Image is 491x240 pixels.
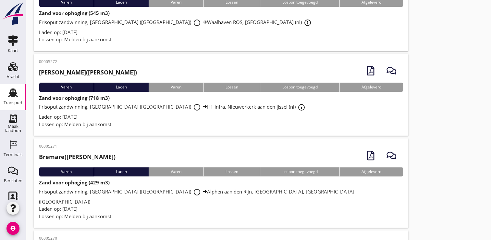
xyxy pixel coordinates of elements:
[39,95,110,101] strong: Zand voor ophoging (718 m3)
[39,103,307,110] span: Frisoput zandwinning, [GEOGRAPHIC_DATA] ([GEOGRAPHIC_DATA]) HT Infra, Nieuwerkerk aan den IJssel ...
[94,83,149,92] div: Laden
[39,83,94,92] div: Varen
[4,179,22,183] div: Berichten
[39,179,110,186] strong: Zand voor ophoging (429 m3)
[39,68,137,77] h2: ([PERSON_NAME])
[39,10,110,16] strong: Zand voor ophoging (545 m3)
[39,167,94,176] div: Varen
[203,167,260,176] div: Lossen
[94,167,149,176] div: Laden
[6,222,19,235] i: account_circle
[193,19,201,27] i: info_outline
[39,213,111,220] span: Lossen op: Melden bij aankomst
[39,19,313,25] span: Frisoput zandwinning, [GEOGRAPHIC_DATA] ([GEOGRAPHIC_DATA]) Waalhaven ROS, [GEOGRAPHIC_DATA] (nl)
[39,68,86,76] strong: [PERSON_NAME]
[7,74,19,79] div: Vracht
[39,143,116,149] p: 00005271
[339,167,403,176] div: Afgeleverd
[193,103,201,111] i: info_outline
[260,167,339,176] div: Losbon toegevoegd
[298,103,305,111] i: info_outline
[149,167,203,176] div: Varen
[39,153,116,161] h2: ([PERSON_NAME])
[39,59,137,65] p: 00005272
[8,48,18,53] div: Kaart
[39,206,78,212] span: Laden op: [DATE]
[39,121,111,127] span: Lossen op: Melden bij aankomst
[339,83,403,92] div: Afgeleverd
[34,54,408,136] a: 00005272[PERSON_NAME]([PERSON_NAME])VarenLadenVarenLossenLosbon toegevoegdAfgeleverdZand voor oph...
[149,83,203,92] div: Varen
[193,188,201,196] i: info_outline
[1,2,25,26] img: logo-small.a267ee39.svg
[260,83,339,92] div: Losbon toegevoegd
[203,83,260,92] div: Lossen
[34,138,408,228] a: 00005271Bremare([PERSON_NAME])VarenLadenVarenLossenLosbon toegevoegdAfgeleverdZand voor ophoging ...
[4,100,23,105] div: Transport
[304,19,312,27] i: info_outline
[39,36,111,43] span: Lossen op: Melden bij aankomst
[39,113,78,120] span: Laden op: [DATE]
[39,29,78,35] span: Laden op: [DATE]
[39,153,65,161] strong: Bremare
[4,153,22,157] div: Terminals
[39,188,354,205] span: Frisoput zandwinning, [GEOGRAPHIC_DATA] ([GEOGRAPHIC_DATA]) Alphen aan den Rijn, [GEOGRAPHIC_DATA...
